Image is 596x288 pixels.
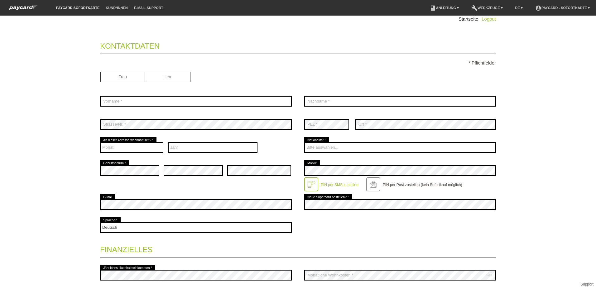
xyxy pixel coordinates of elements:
a: account_circlepaycard - Sofortkarte ▾ [532,6,593,10]
a: E-Mail Support [131,6,166,10]
img: paycard Sofortkarte [6,4,41,11]
p: * Pflichtfelder [100,60,496,65]
a: Kund*innen [103,6,131,10]
a: Support [580,282,594,286]
a: paycard Sofortkarte [53,6,103,10]
a: buildWerkzeuge ▾ [468,6,506,10]
a: paycard Sofortkarte [6,7,41,12]
a: Logout [482,16,496,22]
i: build [471,5,478,11]
a: DE ▾ [512,6,526,10]
a: bookAnleitung ▾ [427,6,462,10]
a: Startseite [459,16,478,22]
label: PIN per Post zustellen (kein Sofortkauf möglich) [383,183,462,187]
i: book [430,5,436,11]
i: account_circle [535,5,541,11]
legend: Kontaktdaten [100,36,496,54]
legend: Finanzielles [100,239,496,257]
label: PIN per SMS zustellen [321,183,358,187]
div: CHF [486,273,493,277]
